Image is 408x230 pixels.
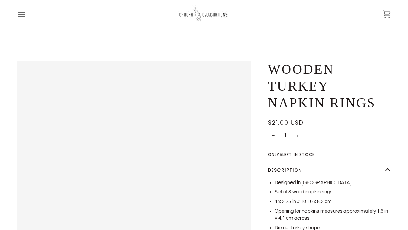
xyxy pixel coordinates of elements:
img: Chroma Celebrations [178,5,230,23]
span: $21.00 USD [268,119,304,127]
h1: Wooden Turkey Napkin Rings [268,61,386,111]
li: 4 x 3.25 in // 10.16 x 8.3 cm [275,198,391,205]
button: Description [268,161,391,179]
span: 5 [280,152,282,158]
input: Quantity [268,128,303,143]
li: Opening for napkins measures approximately 1.6 in // 4.1 cm across [275,207,391,222]
li: Designed in [GEOGRAPHIC_DATA] [275,179,391,187]
button: Decrease quantity [268,128,279,143]
button: Increase quantity [292,128,303,143]
span: Only left in stock [268,153,320,157]
li: Set of 8 wood napkin rings [275,188,391,196]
